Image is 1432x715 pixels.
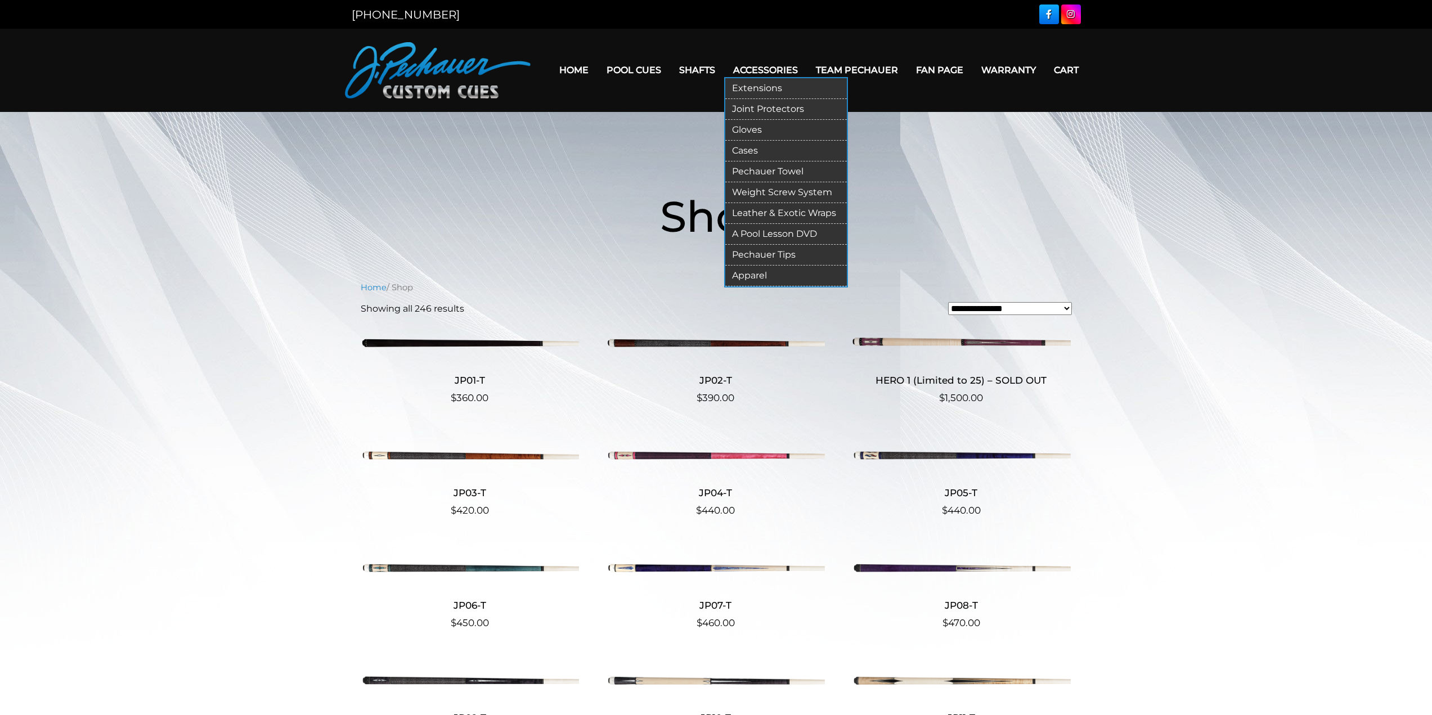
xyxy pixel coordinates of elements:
a: Leather & Exotic Wraps [725,203,847,224]
img: HERO 1 (Limited to 25) - SOLD OUT [852,325,1071,361]
span: $ [696,505,702,516]
h2: JP03-T [361,482,580,503]
a: HERO 1 (Limited to 25) – SOLD OUT $1,500.00 [852,325,1071,406]
img: JP08-T [852,550,1071,586]
a: Fan Page [907,56,972,84]
span: $ [451,505,456,516]
a: JP06-T $450.00 [361,550,580,631]
bdi: 440.00 [942,505,981,516]
h2: JP05-T [852,482,1071,503]
a: JP03-T $420.00 [361,437,580,518]
h2: JP07-T [606,595,825,615]
a: JP04-T $440.00 [606,437,825,518]
span: $ [451,392,456,403]
img: JP04-T [606,437,825,474]
a: JP05-T $440.00 [852,437,1071,518]
span: $ [942,505,948,516]
bdi: 360.00 [451,392,488,403]
h2: HERO 1 (Limited to 25) – SOLD OUT [852,370,1071,390]
a: [PHONE_NUMBER] [352,8,460,21]
a: Warranty [972,56,1045,84]
bdi: 450.00 [451,617,489,628]
a: Pool Cues [598,56,670,84]
a: Pechauer Tips [725,245,847,266]
a: Pechauer Towel [725,161,847,182]
a: Cases [725,141,847,161]
a: JP08-T $470.00 [852,550,1071,631]
bdi: 470.00 [942,617,980,628]
a: Shafts [670,56,724,84]
a: Gloves [725,120,847,141]
a: JP07-T $460.00 [606,550,825,631]
a: A Pool Lesson DVD [725,224,847,245]
img: JP07-T [606,550,825,586]
img: JP06-T [361,550,580,586]
a: Apparel [725,266,847,286]
select: Shop order [948,302,1072,315]
a: Home [550,56,598,84]
img: JP11-T [852,662,1071,699]
bdi: 440.00 [696,505,735,516]
h2: JP06-T [361,595,580,615]
p: Showing all 246 results [361,302,464,316]
span: $ [697,392,702,403]
img: JP02-T [606,325,825,361]
a: Home [361,282,387,293]
img: JP03-T [361,437,580,474]
img: JP05-T [852,437,1071,474]
bdi: 420.00 [451,505,489,516]
img: JP09-T [361,662,580,699]
span: $ [451,617,456,628]
h2: JP04-T [606,482,825,503]
bdi: 460.00 [697,617,735,628]
img: JP10-T [606,662,825,699]
h2: JP02-T [606,370,825,390]
h2: JP08-T [852,595,1071,615]
img: JP01-T [361,325,580,361]
h2: JP01-T [361,370,580,390]
a: Accessories [724,56,807,84]
nav: Breadcrumb [361,281,1072,294]
a: Weight Screw System [725,182,847,203]
span: $ [939,392,945,403]
bdi: 390.00 [697,392,734,403]
span: $ [942,617,948,628]
a: Team Pechauer [807,56,907,84]
a: Joint Protectors [725,99,847,120]
a: Cart [1045,56,1088,84]
bdi: 1,500.00 [939,392,983,403]
span: Shop [660,190,772,242]
span: $ [697,617,702,628]
a: JP02-T $390.00 [606,325,825,406]
a: Extensions [725,78,847,99]
a: JP01-T $360.00 [361,325,580,406]
img: Pechauer Custom Cues [345,42,531,98]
